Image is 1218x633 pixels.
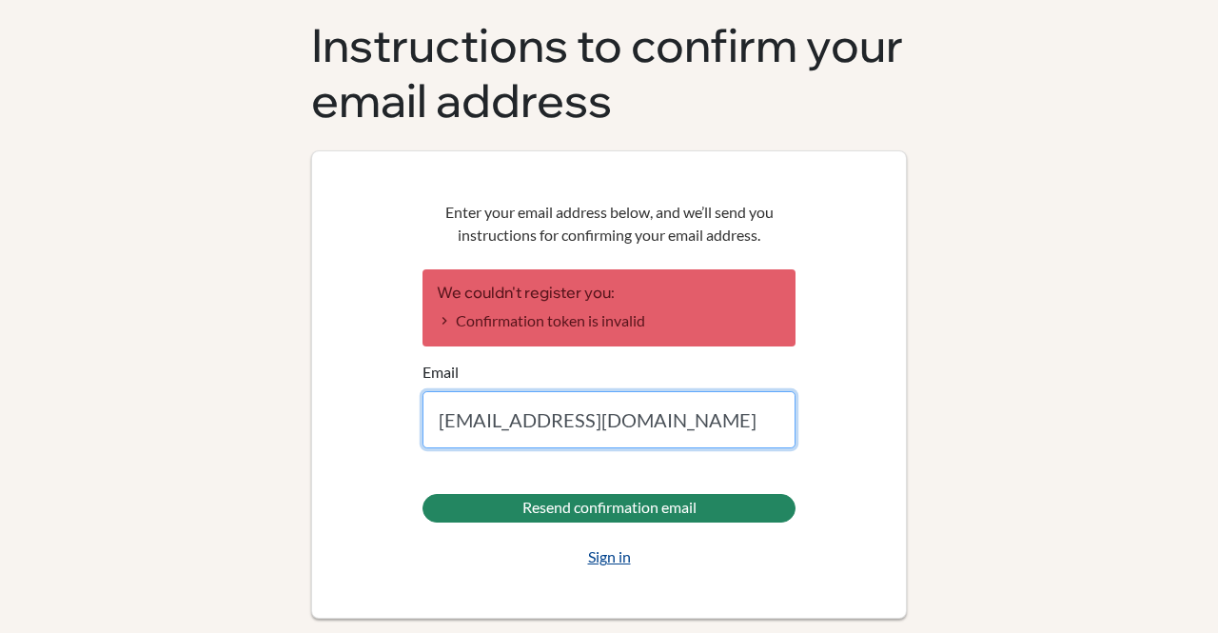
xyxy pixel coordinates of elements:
input: Resend confirmation email [422,494,796,523]
label: Email [422,361,459,384]
h1: Instructions to confirm your email address [311,18,907,128]
h2: We couldn't register you: [437,284,781,302]
a: Sign in [588,545,631,568]
li: Confirmation token is invalid [437,309,781,332]
p: Enter your email address below, and we’ll send you instructions for confirming your email address. [422,201,796,247]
